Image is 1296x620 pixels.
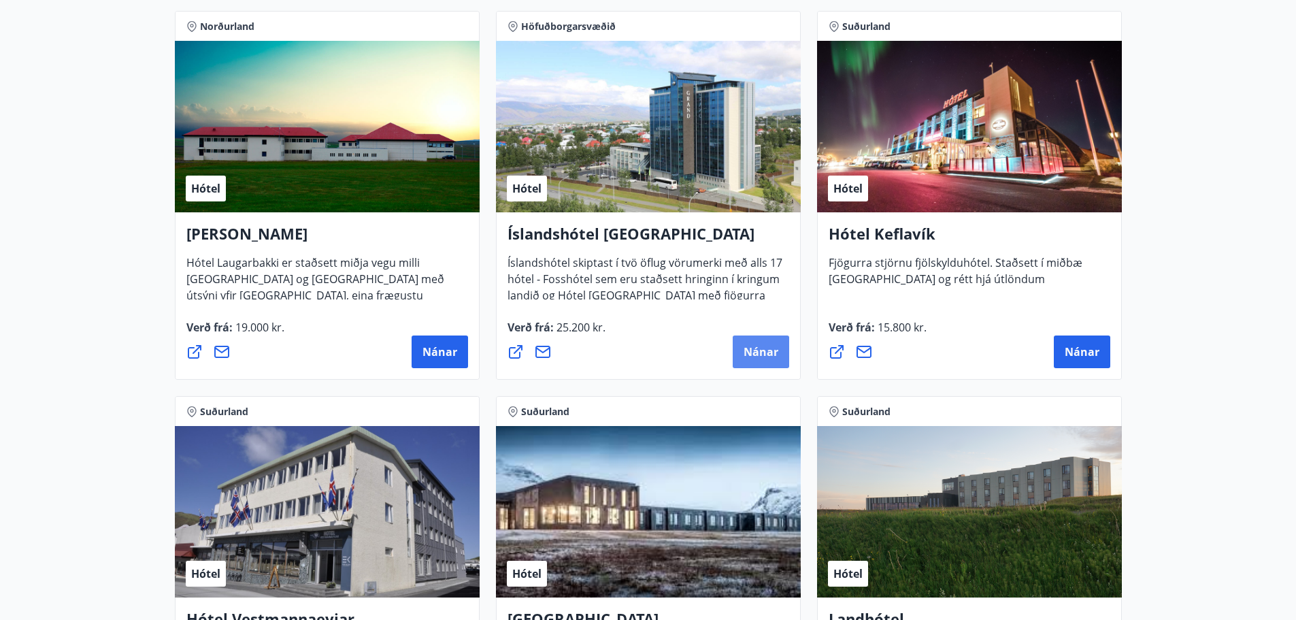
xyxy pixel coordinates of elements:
[829,223,1110,255] h4: Hótel Keflavík
[186,223,468,255] h4: [PERSON_NAME]
[554,320,605,335] span: 25.200 kr.
[412,336,468,368] button: Nánar
[422,344,457,359] span: Nánar
[521,405,569,419] span: Suðurland
[1065,344,1099,359] span: Nánar
[829,255,1082,297] span: Fjögurra stjörnu fjölskylduhótel. Staðsett í miðbæ [GEOGRAPHIC_DATA] og rétt hjá útlöndum
[512,566,542,581] span: Hótel
[191,566,220,581] span: Hótel
[186,320,284,346] span: Verð frá :
[233,320,284,335] span: 19.000 kr.
[521,20,616,33] span: Höfuðborgarsvæðið
[200,405,248,419] span: Suðurland
[186,255,444,330] span: Hótel Laugarbakki er staðsett miðja vegu milli [GEOGRAPHIC_DATA] og [GEOGRAPHIC_DATA] með útsýni ...
[842,20,891,33] span: Suðurland
[512,181,542,196] span: Hótel
[875,320,927,335] span: 15.800 kr.
[508,320,605,346] span: Verð frá :
[842,405,891,419] span: Suðurland
[508,255,782,330] span: Íslandshótel skiptast í tvö öflug vörumerki með alls 17 hótel - Fosshótel sem eru staðsett hringi...
[508,223,789,255] h4: Íslandshótel [GEOGRAPHIC_DATA]
[829,320,927,346] span: Verð frá :
[1054,336,1110,368] button: Nánar
[833,566,863,581] span: Hótel
[191,181,220,196] span: Hótel
[744,344,778,359] span: Nánar
[833,181,863,196] span: Hótel
[200,20,254,33] span: Norðurland
[733,336,789,368] button: Nánar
